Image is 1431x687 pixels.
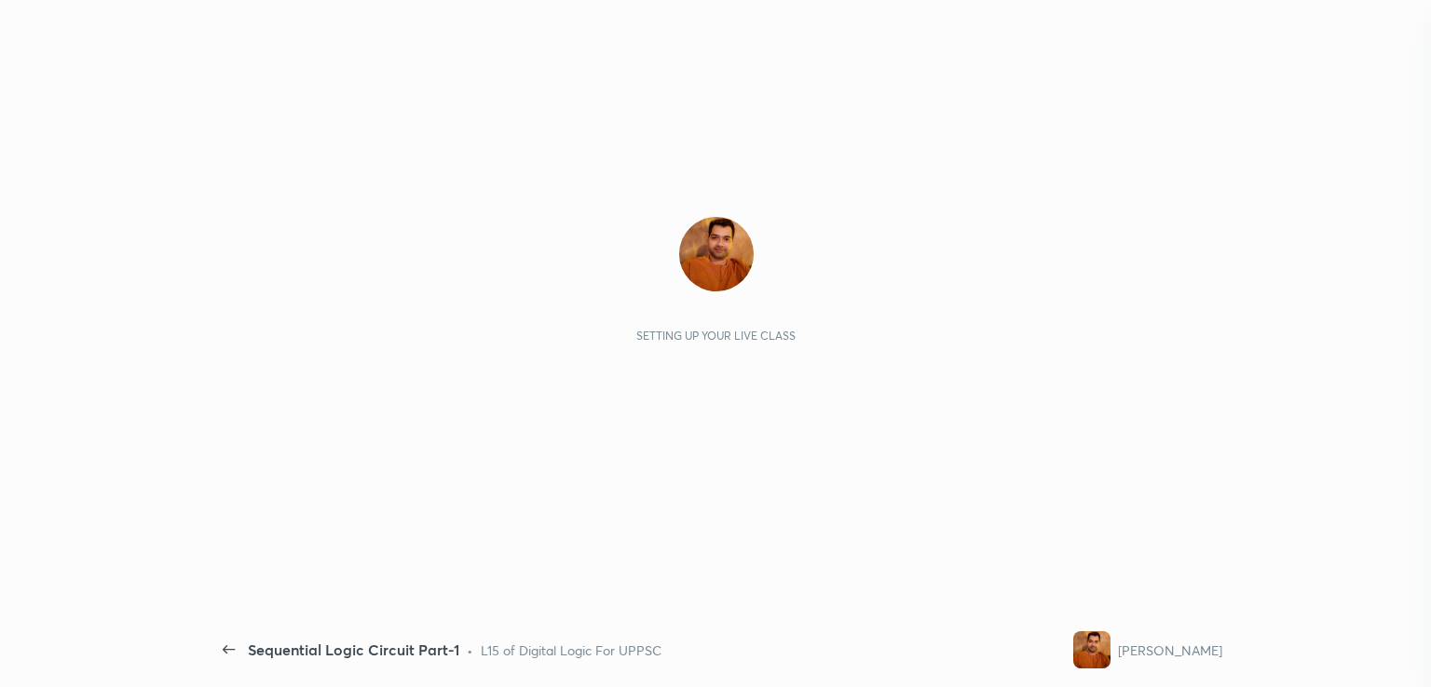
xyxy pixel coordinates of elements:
div: • [467,640,473,660]
img: 5786bad726924fb0bb2bae2edf64aade.jpg [679,217,754,291]
div: Sequential Logic Circuit Part-1 [248,639,459,661]
img: 5786bad726924fb0bb2bae2edf64aade.jpg [1073,631,1111,668]
div: L15 of Digital Logic For UPPSC [481,640,661,660]
div: [PERSON_NAME] [1118,640,1222,660]
div: Setting up your live class [636,329,796,343]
